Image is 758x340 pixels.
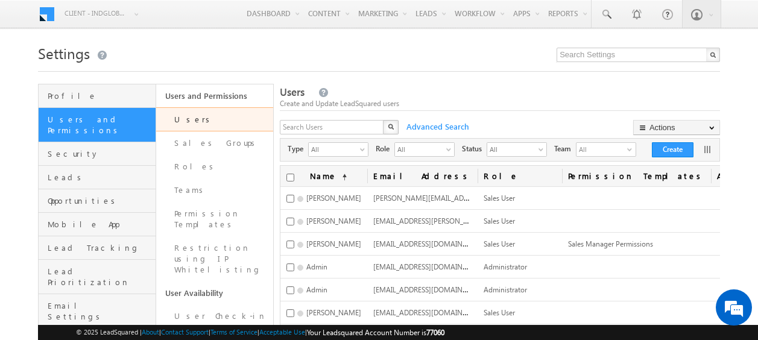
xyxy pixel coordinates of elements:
a: Mobile App [39,213,156,236]
span: Client - indglobal1 (77060) [65,7,128,19]
span: [EMAIL_ADDRESS][DOMAIN_NAME] [373,238,488,248]
a: Roles [156,155,274,178]
span: (sorted ascending) [337,172,347,182]
span: Admin [306,285,327,294]
a: Leads [39,166,156,189]
span: © 2025 LeadSquared | | | | | [76,327,444,338]
span: [PERSON_NAME] [306,194,361,203]
span: [PERSON_NAME] [306,216,361,225]
span: Team [554,143,576,154]
span: Sales User [484,308,515,317]
span: Lead Tracking [48,242,153,253]
a: Opportunities [39,189,156,213]
span: Status [462,143,487,154]
a: Contact Support [161,328,209,336]
span: Users [280,85,305,99]
span: Admin [306,262,327,271]
span: Settings [38,43,90,63]
a: Restriction using IP Whitelisting [156,236,274,282]
input: Search Users [280,120,385,134]
span: All [309,143,358,155]
a: Users and Permissions [156,84,274,107]
span: Role [376,143,394,154]
span: Type [288,143,308,154]
span: Sales User [484,194,515,203]
span: Email Settings [48,300,153,322]
span: [PERSON_NAME] [306,239,361,248]
a: Security [39,142,156,166]
a: Permission Templates [156,202,274,236]
span: select [360,146,370,153]
span: Administrator [484,262,527,271]
a: About [142,328,159,336]
a: User Check-in [156,304,274,328]
span: Security [48,148,153,159]
a: Teams [156,178,274,202]
a: Email Address [367,166,478,186]
span: 77060 [426,328,444,337]
span: select [446,146,456,153]
a: Acceptable Use [259,328,305,336]
span: Sales User [484,239,515,248]
span: [EMAIL_ADDRESS][DOMAIN_NAME] [373,307,488,317]
span: Administrator [484,285,527,294]
a: Users and Permissions [39,108,156,142]
a: Lead Tracking [39,236,156,260]
a: Sales Groups [156,131,274,155]
span: Users and Permissions [48,114,153,136]
span: Sales User [484,216,515,225]
img: Search [388,124,394,130]
span: Permission Templates [562,166,711,186]
button: Create [652,142,693,157]
a: Role [478,166,562,186]
span: Mobile App [48,219,153,230]
span: Advanced Search [400,121,473,132]
span: [PERSON_NAME][EMAIL_ADDRESS][DOMAIN_NAME] [373,192,543,203]
span: Leads [48,172,153,183]
a: Lead Prioritization [39,260,156,294]
a: Terms of Service [210,328,257,336]
input: Search Settings [557,48,720,62]
span: Lead Prioritization [48,266,153,288]
span: All [487,143,537,155]
a: Email Settings [39,294,156,329]
span: [EMAIL_ADDRESS][PERSON_NAME][DOMAIN_NAME] [373,215,543,225]
a: Name [304,166,353,186]
a: User Availability [156,282,274,304]
span: [EMAIL_ADDRESS][DOMAIN_NAME] [373,284,488,294]
span: Sales Manager Permissions [568,239,653,248]
span: Profile [48,90,153,101]
span: All [395,143,444,155]
div: Create and Update LeadSquared users [280,98,720,109]
button: Actions [633,120,720,135]
a: Users [156,107,274,131]
span: select [538,146,548,153]
span: Your Leadsquared Account Number is [307,328,444,337]
span: Opportunities [48,195,153,206]
span: [PERSON_NAME] [306,308,361,317]
a: Profile [39,84,156,108]
span: All [576,143,625,156]
span: [EMAIL_ADDRESS][DOMAIN_NAME] [373,261,488,271]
